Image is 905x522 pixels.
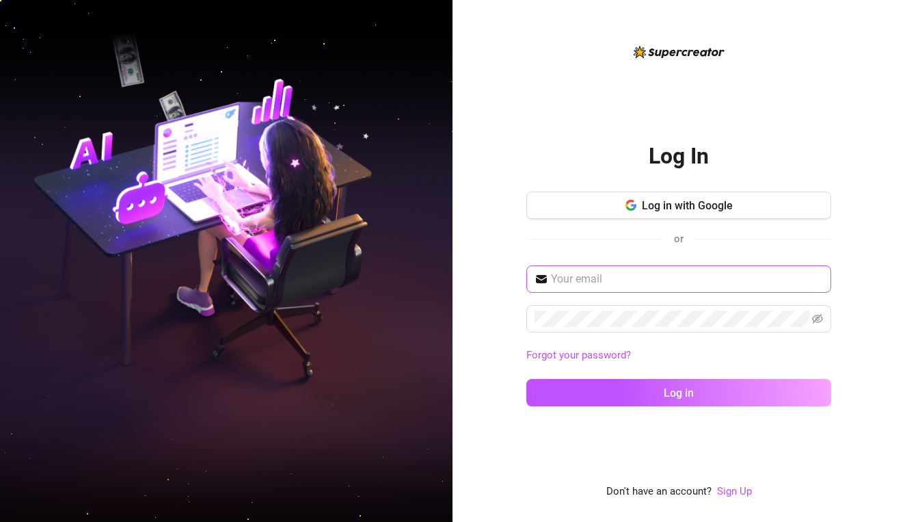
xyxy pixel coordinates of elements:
[664,387,694,400] span: Log in
[526,379,831,406] button: Log in
[812,313,823,324] span: eye-invisible
[717,484,752,500] a: Sign Up
[526,192,831,219] button: Log in with Google
[642,199,733,212] span: Log in with Google
[717,485,752,497] a: Sign Up
[649,142,709,170] h2: Log In
[606,484,712,500] span: Don't have an account?
[526,348,831,364] a: Forgot your password?
[526,349,631,361] a: Forgot your password?
[634,46,725,58] img: logo-BBDzfeDw.svg
[674,233,684,245] span: or
[551,271,823,287] input: Your email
